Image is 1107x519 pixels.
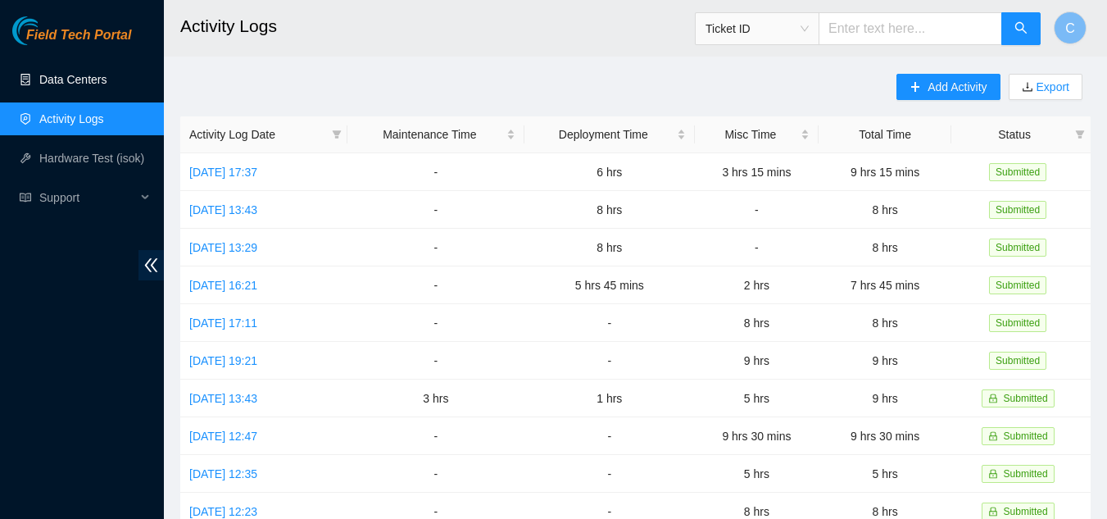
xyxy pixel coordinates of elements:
[332,130,342,139] span: filter
[695,455,819,493] td: 5 hrs
[1004,393,1048,404] span: Submitted
[1001,12,1041,45] button: search
[1065,18,1075,39] span: C
[989,314,1046,332] span: Submitted
[347,191,524,229] td: -
[988,469,998,479] span: lock
[189,505,257,518] a: [DATE] 12:23
[1022,81,1033,94] span: download
[819,229,951,266] td: 8 hrs
[695,229,819,266] td: -
[695,417,819,455] td: 9 hrs 30 mins
[20,192,31,203] span: read
[39,181,136,214] span: Support
[988,394,998,403] span: lock
[39,152,144,165] a: Hardware Test (isok)
[1004,506,1048,517] span: Submitted
[819,304,951,342] td: 8 hrs
[819,455,951,493] td: 5 hrs
[329,122,345,147] span: filter
[1009,74,1082,100] button: downloadExport
[39,73,107,86] a: Data Centers
[189,241,257,254] a: [DATE] 13:29
[524,229,695,266] td: 8 hrs
[910,81,921,94] span: plus
[524,417,695,455] td: -
[1014,21,1028,37] span: search
[524,380,695,417] td: 1 hrs
[347,455,524,493] td: -
[988,507,998,517] span: lock
[989,163,1046,181] span: Submitted
[189,203,257,216] a: [DATE] 13:43
[347,417,524,455] td: -
[819,266,951,304] td: 7 hrs 45 mins
[347,229,524,266] td: -
[1033,80,1069,93] a: Export
[695,380,819,417] td: 5 hrs
[189,316,257,330] a: [DATE] 17:11
[928,78,987,96] span: Add Activity
[695,266,819,304] td: 2 hrs
[524,455,695,493] td: -
[524,153,695,191] td: 6 hrs
[189,467,257,480] a: [DATE] 12:35
[524,304,695,342] td: -
[189,279,257,292] a: [DATE] 16:21
[524,266,695,304] td: 5 hrs 45 mins
[189,354,257,367] a: [DATE] 19:21
[819,191,951,229] td: 8 hrs
[896,74,1000,100] button: plusAdd Activity
[705,16,809,41] span: Ticket ID
[138,250,164,280] span: double-left
[347,380,524,417] td: 3 hrs
[12,16,83,45] img: Akamai Technologies
[695,342,819,380] td: 9 hrs
[695,304,819,342] td: 8 hrs
[819,153,951,191] td: 9 hrs 15 mins
[347,266,524,304] td: -
[989,201,1046,219] span: Submitted
[1075,130,1085,139] span: filter
[347,342,524,380] td: -
[189,430,257,443] a: [DATE] 12:47
[989,276,1046,294] span: Submitted
[189,125,325,143] span: Activity Log Date
[189,392,257,405] a: [DATE] 13:43
[347,153,524,191] td: -
[819,417,951,455] td: 9 hrs 30 mins
[524,191,695,229] td: 8 hrs
[39,112,104,125] a: Activity Logs
[189,166,257,179] a: [DATE] 17:37
[1004,468,1048,480] span: Submitted
[695,153,819,191] td: 3 hrs 15 mins
[695,191,819,229] td: -
[819,12,1002,45] input: Enter text here...
[988,431,998,441] span: lock
[12,30,131,51] a: Akamai TechnologiesField Tech Portal
[819,116,951,153] th: Total Time
[524,342,695,380] td: -
[989,352,1046,370] span: Submitted
[989,239,1046,257] span: Submitted
[819,342,951,380] td: 9 hrs
[347,304,524,342] td: -
[1054,11,1087,44] button: C
[819,380,951,417] td: 9 hrs
[960,125,1068,143] span: Status
[1004,430,1048,442] span: Submitted
[1072,122,1088,147] span: filter
[26,28,131,43] span: Field Tech Portal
